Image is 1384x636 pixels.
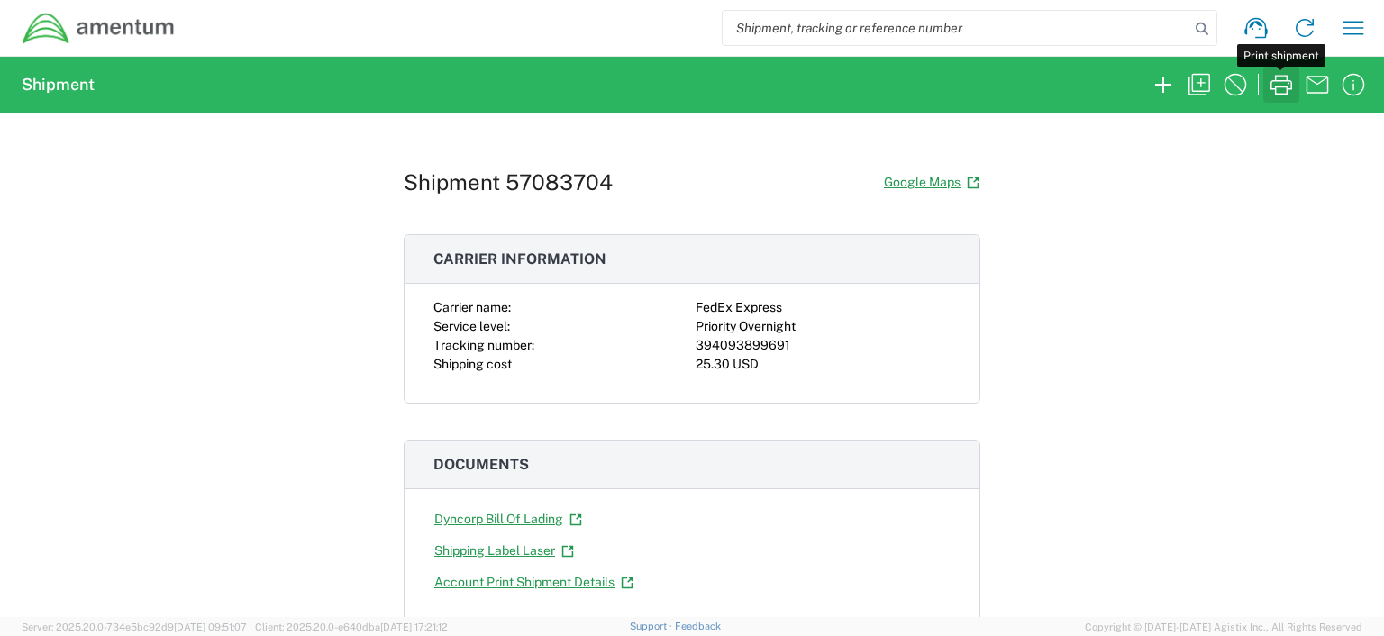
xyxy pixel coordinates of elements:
[433,535,575,567] a: Shipping Label Laser
[1085,619,1362,635] span: Copyright © [DATE]-[DATE] Agistix Inc., All Rights Reserved
[723,11,1189,45] input: Shipment, tracking or reference number
[22,622,247,632] span: Server: 2025.20.0-734e5bc92d9
[675,621,721,631] a: Feedback
[696,355,951,374] div: 25.30 USD
[174,622,247,632] span: [DATE] 09:51:07
[630,621,675,631] a: Support
[433,504,583,535] a: Dyncorp Bill Of Lading
[433,567,634,598] a: Account Print Shipment Details
[380,622,448,632] span: [DATE] 17:21:12
[883,167,980,198] a: Google Maps
[696,298,951,317] div: FedEx Express
[433,456,529,473] span: Documents
[696,317,951,336] div: Priority Overnight
[255,622,448,632] span: Client: 2025.20.0-e640dba
[433,319,510,333] span: Service level:
[433,250,606,268] span: Carrier information
[404,169,613,195] h1: Shipment 57083704
[433,338,534,352] span: Tracking number:
[433,357,512,371] span: Shipping cost
[22,12,176,45] img: dyncorp
[433,300,511,314] span: Carrier name:
[22,74,95,95] h2: Shipment
[696,336,951,355] div: 394093899691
